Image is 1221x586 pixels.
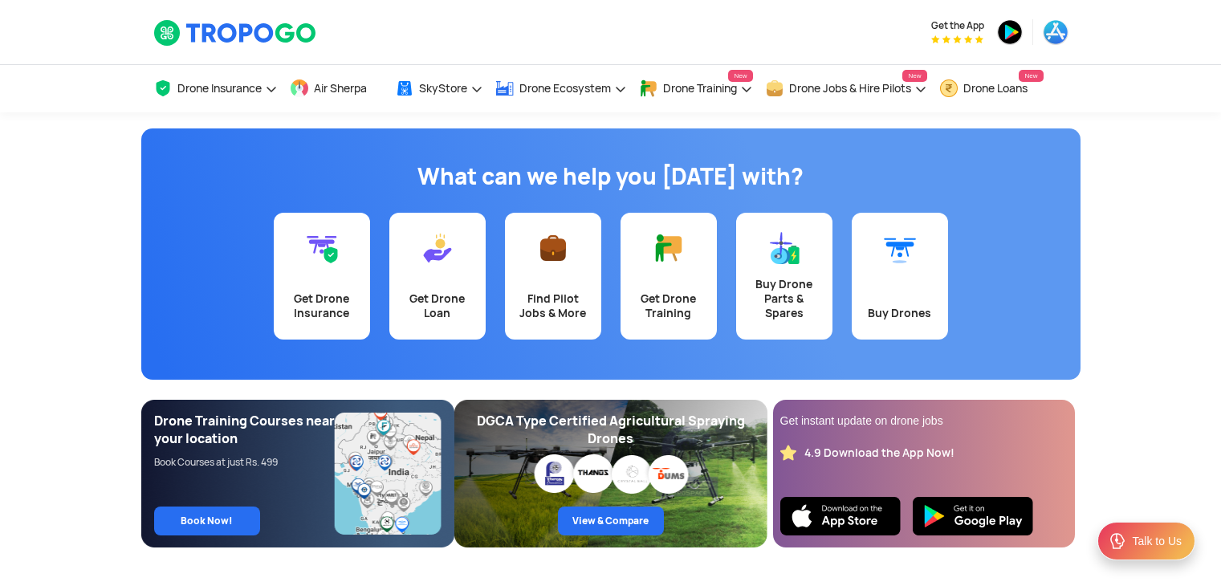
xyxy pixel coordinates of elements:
span: New [1019,70,1043,82]
div: Get instant update on drone jobs [780,413,1068,429]
span: Drone Jobs & Hire Pilots [789,82,911,95]
img: Buy Drone Parts & Spares [768,232,800,264]
a: Book Now! [154,507,260,535]
span: Drone Ecosystem [519,82,611,95]
span: SkyStore [419,82,467,95]
img: ic_Support.svg [1108,531,1127,551]
img: Playstore [913,497,1033,535]
span: New [728,70,752,82]
img: star_rating [780,445,796,461]
span: Drone Insurance [177,82,262,95]
img: Buy Drones [884,232,916,264]
img: App Raking [931,35,983,43]
img: playstore [997,19,1023,45]
span: Drone Training [663,82,737,95]
div: Buy Drones [861,306,938,320]
img: Get Drone Training [653,232,685,264]
div: Get Drone Loan [399,291,476,320]
div: Buy Drone Parts & Spares [746,277,823,320]
div: DGCA Type Certified Agricultural Spraying Drones [467,413,755,448]
span: Air Sherpa [314,82,367,95]
div: Drone Training Courses near your location [154,413,336,448]
a: Buy Drones [852,213,948,340]
a: Get Drone Loan [389,213,486,340]
h1: What can we help you [DATE] with? [153,161,1068,193]
div: Book Courses at just Rs. 499 [154,456,336,469]
a: Drone Jobs & Hire PilotsNew [765,65,927,112]
div: 4.9 Download the App Now! [804,446,954,461]
span: New [902,70,926,82]
a: Air Sherpa [290,65,383,112]
img: Get Drone Insurance [306,232,338,264]
img: TropoGo Logo [153,19,318,47]
a: Buy Drone Parts & Spares [736,213,832,340]
img: Ios [780,497,901,535]
a: Drone Insurance [153,65,278,112]
a: Drone Ecosystem [495,65,627,112]
a: Find Pilot Jobs & More [505,213,601,340]
div: Get Drone Insurance [283,291,360,320]
span: Drone Loans [963,82,1028,95]
div: Find Pilot Jobs & More [515,291,592,320]
div: Get Drone Training [630,291,707,320]
img: Find Pilot Jobs & More [537,232,569,264]
a: Drone TrainingNew [639,65,753,112]
div: Talk to Us [1133,533,1182,549]
a: View & Compare [558,507,664,535]
img: Get Drone Loan [421,232,454,264]
a: Drone LoansNew [939,65,1044,112]
img: appstore [1043,19,1068,45]
a: Get Drone Insurance [274,213,370,340]
span: Get the App [931,19,984,32]
a: Get Drone Training [621,213,717,340]
a: SkyStore [395,65,483,112]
